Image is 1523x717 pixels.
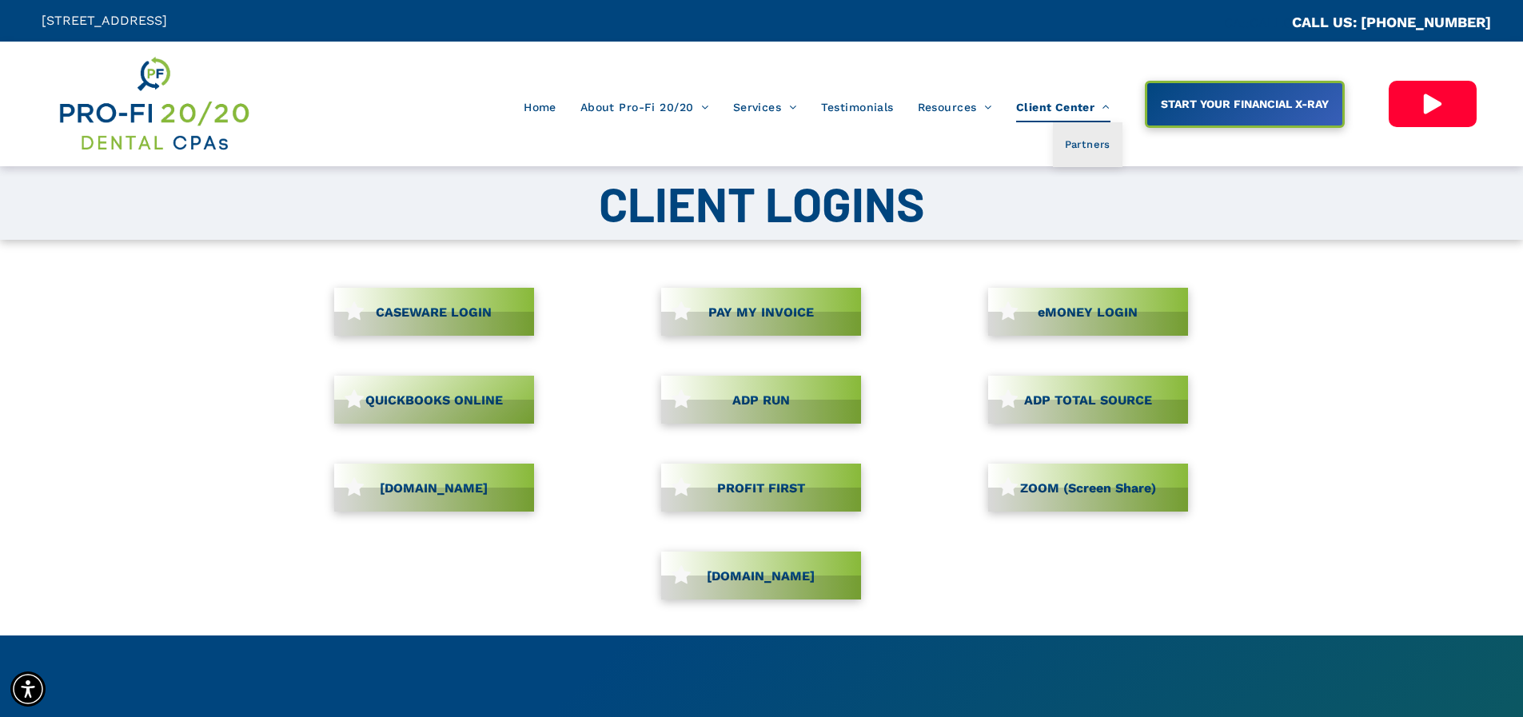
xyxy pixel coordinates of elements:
[10,671,46,707] div: Accessibility Menu
[42,13,167,28] span: [STREET_ADDRESS]
[334,376,534,424] a: QUICKBOOKS ONLINE
[568,92,721,122] a: About Pro-Fi 20/20
[701,560,820,592] span: [DOMAIN_NAME]
[512,92,568,122] a: Home
[1145,81,1345,128] a: START YOUR FINANCIAL X-RAY
[1016,92,1110,122] span: Client Center
[1004,92,1122,122] a: Client Center
[360,384,508,416] span: QUICKBOOKS ONLINE
[703,297,819,328] span: PAY MY INVOICE
[661,288,861,336] a: PAY MY INVOICE
[1155,90,1334,118] span: START YOUR FINANCIAL X-RAY
[661,376,861,424] a: ADP RUN
[1015,472,1162,504] span: ZOOM (Screen Share)
[712,472,811,504] span: PROFIT FIRST
[1224,15,1292,30] span: CA::CALLC
[334,288,534,336] a: CASEWARE LOGIN
[57,54,250,154] img: Get Dental CPA Consulting, Bookkeeping, & Bank Loans
[727,384,795,416] span: ADP RUN
[988,464,1188,512] a: ZOOM (Screen Share)
[334,464,534,512] a: [DOMAIN_NAME]
[661,464,861,512] a: PROFIT FIRST
[988,288,1188,336] a: eMONEY LOGIN
[661,552,861,599] a: [DOMAIN_NAME]
[599,174,925,232] span: CLIENT LOGINS
[906,92,1004,122] a: Resources
[721,92,809,122] a: Services
[1019,384,1158,416] span: ADP TOTAL SOURCE
[1032,297,1143,328] span: eMONEY LOGIN
[1292,14,1491,30] a: CALL US: [PHONE_NUMBER]
[374,472,493,504] span: [DOMAIN_NAME]
[1053,122,1122,167] a: Partners
[1065,134,1110,155] span: Partners
[988,376,1188,424] a: ADP TOTAL SOURCE
[809,92,906,122] a: Testimonials
[370,297,497,328] span: CASEWARE LOGIN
